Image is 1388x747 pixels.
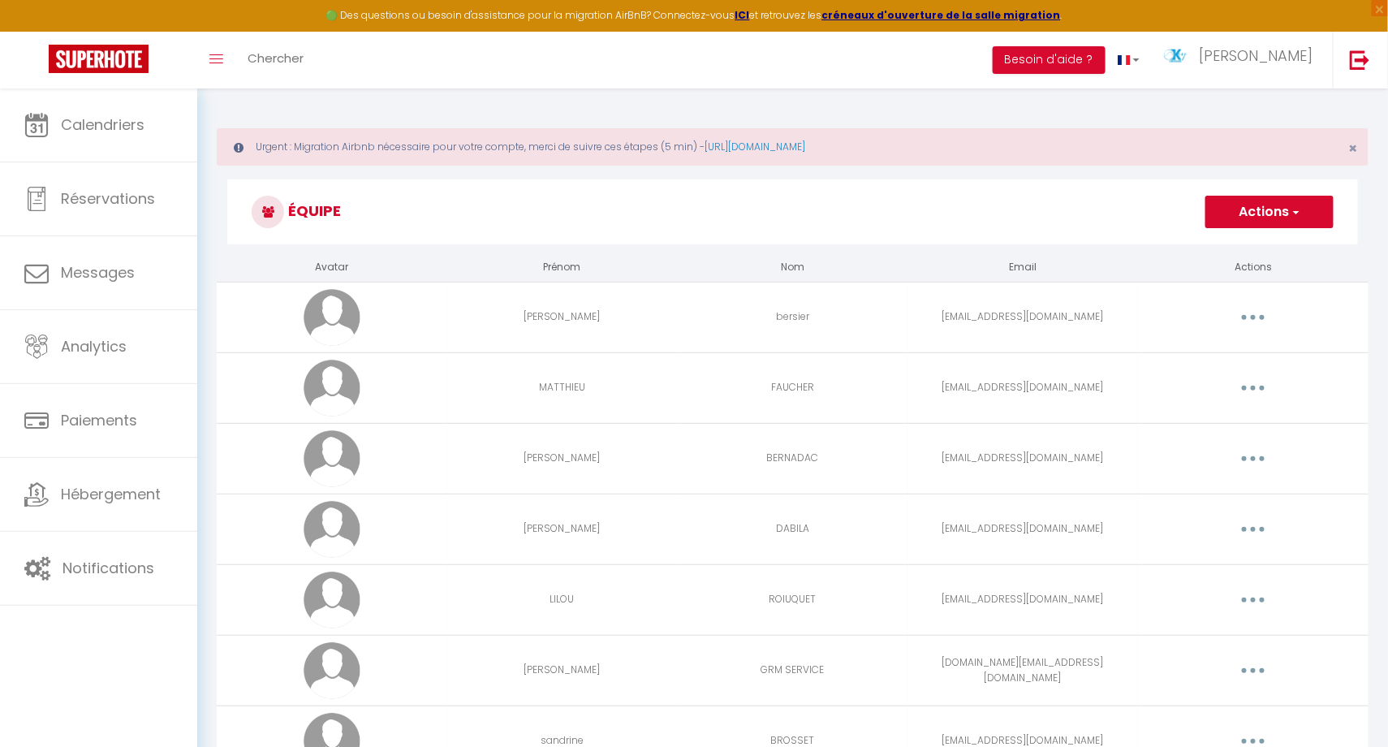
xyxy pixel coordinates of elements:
[822,8,1061,22] a: créneaux d'ouverture de la salle migration
[735,8,750,22] a: ICI
[907,352,1138,423] td: [EMAIL_ADDRESS][DOMAIN_NAME]
[907,564,1138,635] td: [EMAIL_ADDRESS][DOMAIN_NAME]
[61,188,155,209] span: Réservations
[304,289,360,346] img: avatar.png
[61,336,127,356] span: Analytics
[907,635,1138,706] td: [DOMAIN_NAME][EMAIL_ADDRESS][DOMAIN_NAME]
[304,360,360,417] img: avatar.png
[304,572,360,628] img: avatar.png
[61,262,135,283] span: Messages
[447,564,678,635] td: LILOU
[907,282,1138,352] td: [EMAIL_ADDRESS][DOMAIN_NAME]
[705,140,805,153] a: [URL][DOMAIN_NAME]
[678,423,908,494] td: BERNADAC
[447,494,678,564] td: [PERSON_NAME]
[993,46,1106,74] button: Besoin d'aide ?
[304,430,360,487] img: avatar.png
[447,253,678,282] th: Prénom
[304,642,360,699] img: avatar.png
[1350,50,1370,70] img: logout
[304,501,360,558] img: avatar.png
[61,114,144,135] span: Calendriers
[217,253,447,282] th: Avatar
[1152,32,1333,89] a: ... [PERSON_NAME]
[1164,49,1188,63] img: ...
[678,352,908,423] td: FAUCHER
[13,6,62,55] button: Ouvrir le widget de chat LiveChat
[1138,253,1369,282] th: Actions
[1349,138,1358,158] span: ×
[61,484,161,504] span: Hébergement
[49,45,149,73] img: Super Booking
[227,179,1358,244] h3: Équipe
[248,50,304,67] span: Chercher
[61,410,137,430] span: Paiements
[907,253,1138,282] th: Email
[678,494,908,564] td: DABILA
[63,558,154,578] span: Notifications
[217,128,1369,166] div: Urgent : Migration Airbnb nécessaire pour votre compte, merci de suivre ces étapes (5 min) -
[678,253,908,282] th: Nom
[907,423,1138,494] td: [EMAIL_ADDRESS][DOMAIN_NAME]
[678,635,908,706] td: GRM SERVICE
[447,635,678,706] td: [PERSON_NAME]
[1199,45,1313,66] span: [PERSON_NAME]
[907,494,1138,564] td: [EMAIL_ADDRESS][DOMAIN_NAME]
[447,423,678,494] td: [PERSON_NAME]
[447,282,678,352] td: [PERSON_NAME]
[678,564,908,635] td: ROIUQUET
[447,352,678,423] td: MATTHIEU
[235,32,316,89] a: Chercher
[678,282,908,352] td: bersier
[1205,196,1334,228] button: Actions
[1349,141,1358,156] button: Close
